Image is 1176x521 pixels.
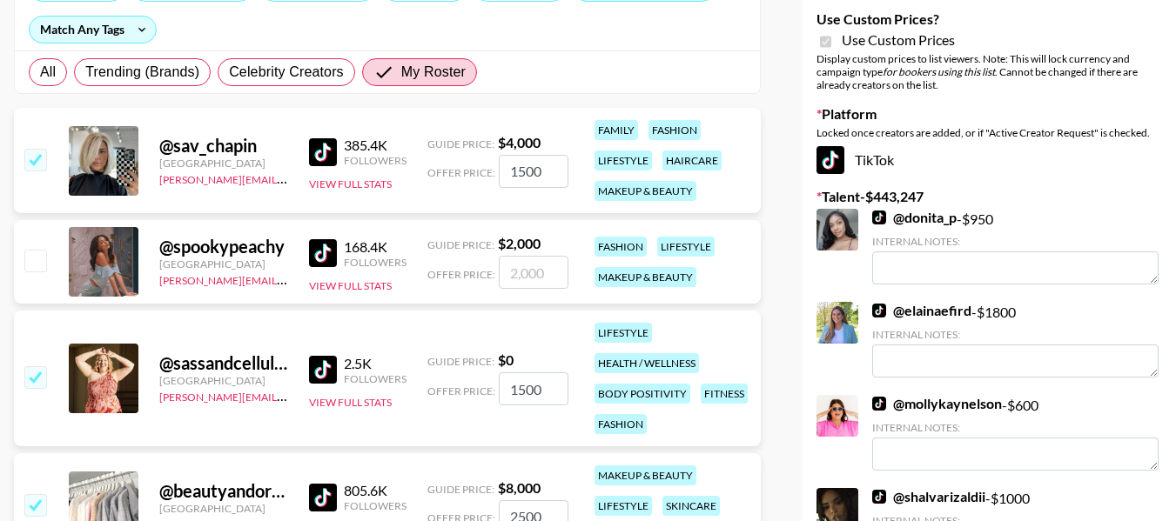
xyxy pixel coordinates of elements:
[309,177,392,190] button: View Full Stats
[499,372,568,405] input: 0
[648,120,701,140] div: fashion
[85,62,199,83] span: Trending (Brands)
[499,155,568,188] input: 4,000
[427,137,494,150] span: Guide Price:
[40,62,56,83] span: All
[344,482,407,499] div: 805.6K
[427,483,494,496] span: Guide Price:
[159,374,288,387] div: [GEOGRAPHIC_DATA]
[427,238,494,251] span: Guide Price:
[872,395,1002,412] a: @mollykaynelson
[816,146,844,174] img: TikTok
[427,384,495,397] span: Offer Price:
[816,146,1162,174] div: TikTok
[595,267,696,287] div: makeup & beauty
[427,166,495,179] span: Offer Price:
[344,355,407,372] div: 2.5K
[159,352,288,374] div: @ sassandcellulite
[816,126,1162,139] div: Locked once creators are added, or if "Active Creator Request" is checked.
[159,387,500,404] a: [PERSON_NAME][EMAIL_ADDRESS][PERSON_NAME][DOMAIN_NAME]
[159,135,288,157] div: @ sav_chapin
[344,238,407,256] div: 168.4K
[595,181,696,201] div: makeup & beauty
[872,209,957,226] a: @donita_p
[159,502,288,515] div: [GEOGRAPHIC_DATA]
[595,323,652,343] div: lifestyle
[344,499,407,512] div: Followers
[309,138,337,166] img: TikTok
[872,302,1159,377] div: - $ 1800
[498,351,514,368] strong: $ 0
[499,256,568,289] input: 2,000
[872,302,971,319] a: @elainaefird
[872,328,1159,341] div: Internal Notes:
[872,397,886,411] img: TikTok
[872,421,1159,434] div: Internal Notes:
[872,209,1159,284] div: - $ 950
[344,154,407,167] div: Followers
[159,236,288,257] div: @ spookypeachy
[883,65,995,78] em: for bookers using this list
[159,480,288,502] div: @ beautyandorganizing
[427,355,494,368] span: Guide Price:
[872,304,886,317] img: TikTok
[595,353,699,373] div: health / wellness
[427,268,495,281] span: Offer Price:
[498,479,541,496] strong: $ 8,000
[401,62,466,83] span: My Roster
[309,484,337,511] img: TikTok
[872,210,886,224] img: TikTok
[30,17,156,43] div: Match Any Tags
[872,395,1159,471] div: - $ 600
[159,257,288,271] div: [GEOGRAPHIC_DATA]
[872,235,1159,248] div: Internal Notes:
[498,235,541,251] strong: $ 2,000
[344,372,407,385] div: Followers
[662,150,722,170] div: haircare
[816,52,1162,91] div: Display custom prices to list viewers. Note: This will lock currency and campaign type . Cannot b...
[662,496,720,516] div: skincare
[816,105,1162,123] label: Platform
[309,356,337,384] img: TikTok
[872,488,985,505] a: @shalvarizaldii
[309,279,392,292] button: View Full Stats
[498,134,541,150] strong: $ 4,000
[595,120,638,140] div: family
[816,10,1162,28] label: Use Custom Prices?
[595,384,690,404] div: body positivity
[595,496,652,516] div: lifestyle
[309,239,337,267] img: TikTok
[344,256,407,269] div: Followers
[159,157,288,170] div: [GEOGRAPHIC_DATA]
[595,237,647,257] div: fashion
[229,62,344,83] span: Celebrity Creators
[159,170,500,186] a: [PERSON_NAME][EMAIL_ADDRESS][PERSON_NAME][DOMAIN_NAME]
[816,188,1162,205] label: Talent - $ 443,247
[657,237,715,257] div: lifestyle
[842,31,955,49] span: Use Custom Prices
[595,465,696,485] div: makeup & beauty
[159,271,500,287] a: [PERSON_NAME][EMAIL_ADDRESS][PERSON_NAME][DOMAIN_NAME]
[595,414,647,434] div: fashion
[344,137,407,154] div: 385.4K
[309,396,392,409] button: View Full Stats
[872,490,886,504] img: TikTok
[701,384,748,404] div: fitness
[595,150,652,170] div: lifestyle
